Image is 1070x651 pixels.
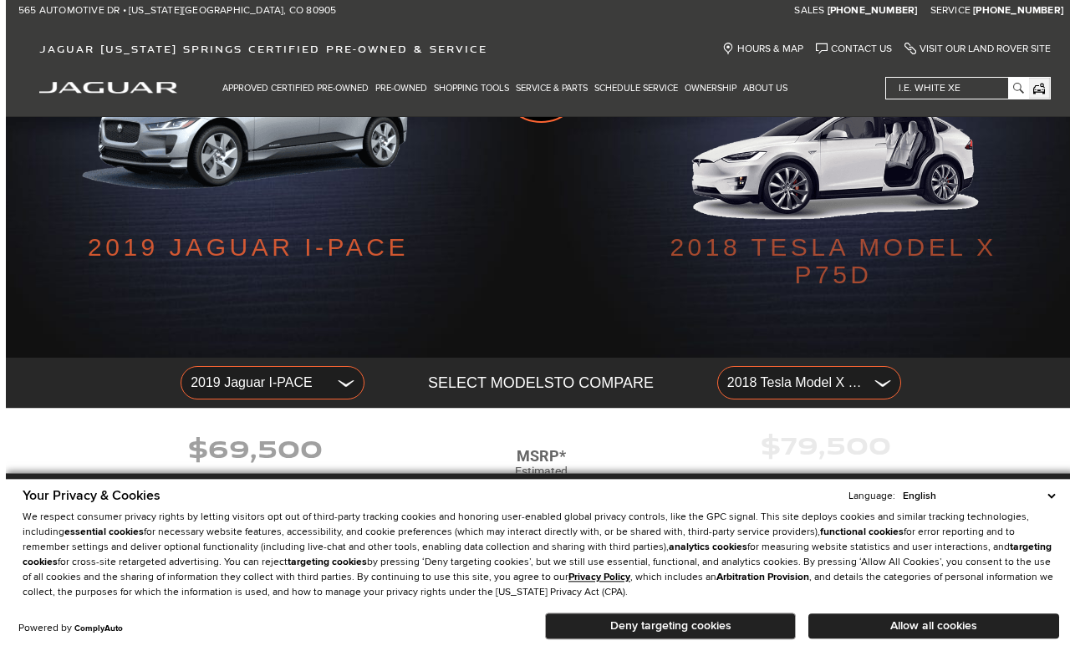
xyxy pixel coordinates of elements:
[25,43,490,55] a: Jaguar [US_STATE] Springs Certified Pre-Owned & Service
[46,233,439,261] h2: 2019 Jaguar I-PACE
[13,623,117,633] div: Powered by
[721,369,861,397] span: 2018 Tesla Model X P75D
[822,4,912,18] a: [PHONE_NUMBER]
[466,447,604,465] div: MSRP*
[507,74,585,103] a: Service & Parts
[810,43,886,55] a: Contact Us
[843,491,889,501] div: Language:
[425,74,507,103] a: Shopping Tools
[33,82,171,94] img: Jaguar
[13,4,330,18] a: 565 Automotive Dr • [US_STATE][GEOGRAPHIC_DATA], CO 80905
[59,431,441,464] h3: $69,500
[366,74,425,103] a: Pre-Owned
[711,366,895,399] button: 2018 Tesla Model X P75D
[59,526,138,538] strong: essential cookies
[802,613,1053,638] button: Allow all cookies
[17,487,155,504] span: Your Privacy & Cookies
[175,366,359,399] button: 2019 Jaguar I-PACE
[631,233,1024,288] h2: 2018 Tesla Model X P75D
[711,571,803,583] strong: Arbitration Provision
[548,374,648,391] span: TO COMPARE
[663,541,741,553] strong: analytics cookies
[213,74,366,103] a: Approved Certified Pre-Owned
[899,43,1045,55] a: Visit Our Land Rover Site
[788,4,818,17] span: Sales
[213,74,785,103] nav: Main Navigation
[33,79,171,94] a: jaguar
[893,488,1053,504] select: Language Select
[675,74,734,103] a: Ownership
[716,43,797,55] a: Hours & Map
[880,78,1022,99] input: i.e. White XE
[74,38,412,208] img: 2019 Jaguar I-PACE
[33,43,481,55] span: Jaguar [US_STATE] Springs Certified Pre-Owned & Service
[734,74,785,103] a: About Us
[539,613,790,639] button: Deny targeting cookies
[466,447,604,478] div: Estimated
[629,429,1012,461] h3: $79,500
[185,369,324,397] span: 2019 Jaguar I-PACE
[925,4,965,17] span: Service
[17,510,1053,600] p: We respect consumer privacy rights by letting visitors opt out of third-party tracking cookies an...
[967,4,1057,18] a: [PHONE_NUMBER]
[814,526,898,538] strong: functional cookies
[282,556,361,568] strong: targeting cookies
[563,571,624,583] u: Privacy Policy
[659,38,997,264] img: 2018 Tesla Model X P75D
[410,358,660,408] div: SELECT MODELS
[69,623,117,633] a: ComplyAuto
[585,74,675,103] a: Schedule Service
